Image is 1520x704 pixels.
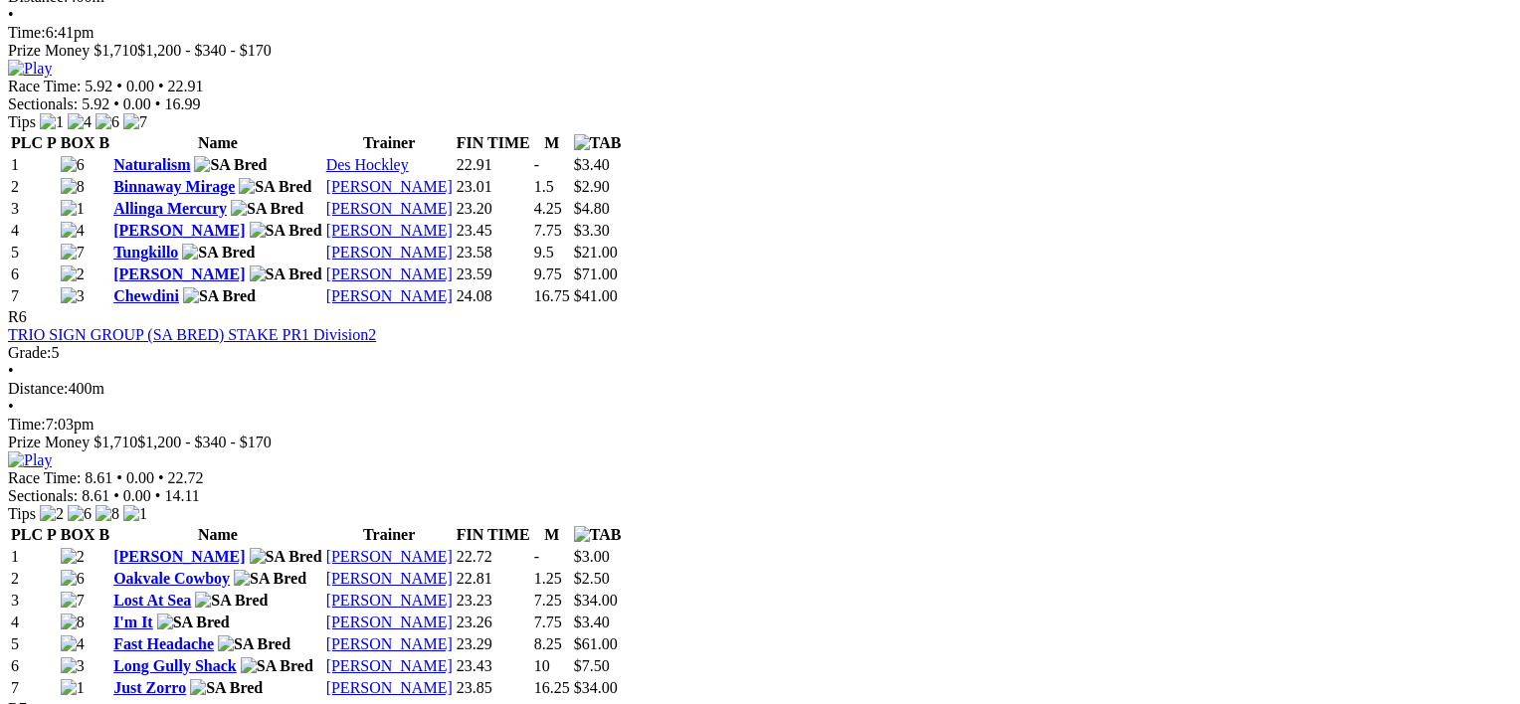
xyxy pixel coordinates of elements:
a: Fast Headache [113,635,214,652]
a: [PERSON_NAME] [326,635,453,652]
span: Tips [8,113,36,130]
a: [PERSON_NAME] [326,178,453,195]
span: $34.00 [574,592,618,609]
th: FIN TIME [456,525,531,545]
span: • [116,469,122,486]
span: PLC [11,526,43,543]
img: 6 [61,570,85,588]
img: SA Bred [183,287,256,305]
img: 8 [61,614,85,631]
img: 3 [61,287,85,305]
img: 6 [68,505,92,523]
text: 7.25 [534,592,562,609]
span: $4.80 [574,200,610,217]
span: $71.00 [574,265,618,282]
td: 3 [10,199,58,219]
img: SA Bred [231,200,303,218]
td: 23.23 [456,591,531,611]
div: 7:03pm [8,416,1497,434]
text: - [534,156,539,173]
span: Grade: [8,344,52,361]
td: 6 [10,264,58,284]
span: $3.00 [574,548,610,565]
span: BOX [61,134,95,151]
span: $3.40 [574,614,610,630]
span: • [8,362,14,379]
td: 23.01 [456,177,531,197]
span: $61.00 [574,635,618,652]
span: 8.61 [82,487,109,504]
img: SA Bred [250,548,322,566]
a: I'm It [113,614,153,630]
img: TAB [574,134,622,152]
span: $3.40 [574,156,610,173]
span: Time: [8,416,46,433]
text: 10 [534,657,550,674]
td: 23.29 [456,634,531,654]
span: • [116,78,122,94]
span: • [155,487,161,504]
a: [PERSON_NAME] [326,265,453,282]
img: 4 [61,635,85,653]
a: [PERSON_NAME] [326,244,453,261]
span: Time: [8,24,46,41]
a: Binnaway Mirage [113,178,235,195]
a: Naturalism [113,156,190,173]
td: 23.26 [456,613,531,632]
img: 8 [61,178,85,196]
a: [PERSON_NAME] [326,570,453,587]
a: [PERSON_NAME] [326,222,453,239]
img: SA Bred [182,244,255,262]
img: SA Bred [157,614,230,631]
a: TRIO SIGN GROUP (SA BRED) STAKE PR1 Division2 [8,326,376,343]
td: 23.43 [456,656,531,676]
span: 0.00 [123,487,151,504]
td: 23.59 [456,264,531,284]
span: 16.99 [164,95,200,112]
img: 1 [40,113,64,131]
img: 4 [68,113,92,131]
td: 4 [10,221,58,241]
img: 2 [61,265,85,283]
a: [PERSON_NAME] [326,614,453,630]
img: SA Bred [239,178,311,196]
span: $21.00 [574,244,618,261]
a: Lost At Sea [113,592,191,609]
td: 4 [10,613,58,632]
td: 6 [10,656,58,676]
span: 22.91 [168,78,204,94]
span: Distance: [8,380,68,397]
text: 16.75 [534,287,570,304]
img: TAB [574,526,622,544]
td: 22.72 [456,547,531,567]
span: 5.92 [85,78,112,94]
span: P [47,526,57,543]
img: 2 [61,548,85,566]
td: 23.85 [456,678,531,698]
a: [PERSON_NAME] [113,222,245,239]
a: Oakvale Cowboy [113,570,230,587]
span: 0.00 [126,469,154,486]
td: 5 [10,634,58,654]
text: 4.25 [534,200,562,217]
td: 22.91 [456,155,531,175]
img: 6 [95,113,119,131]
span: 5.92 [82,95,109,112]
span: 8.61 [85,469,112,486]
img: 6 [61,156,85,174]
a: Just Zorro [113,679,186,696]
img: 1 [61,679,85,697]
th: M [533,133,571,153]
td: 1 [10,547,58,567]
span: $1,200 - $340 - $170 [137,434,272,450]
span: B [98,526,109,543]
span: P [47,134,57,151]
td: 22.81 [456,569,531,589]
td: 7 [10,678,58,698]
td: 3 [10,591,58,611]
span: • [155,95,161,112]
a: Tungkillo [113,244,178,261]
td: 23.45 [456,221,531,241]
img: SA Bred [234,570,306,588]
th: M [533,525,571,545]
